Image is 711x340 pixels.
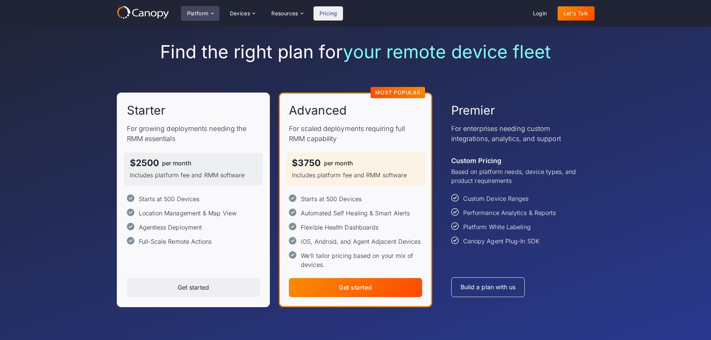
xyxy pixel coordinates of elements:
div: Platform [181,6,219,21]
div: Resources [265,6,309,21]
div: Performance Analytics & Reports [463,208,556,217]
div: Custom Device Ranges [463,194,529,203]
p: Includes platform fee and RMM software [130,171,257,180]
div: Custom Pricing [451,156,501,166]
div: Get started [339,284,372,291]
div: $3750 [292,159,321,168]
div: We’ll tailor pricing based on your mix of devices. [301,251,422,269]
h2: Premier [451,103,495,118]
a: Login [527,6,553,21]
div: Devices [230,11,250,16]
div: Build a plan with us [461,284,516,291]
div: Resources [271,11,298,16]
div: Platform White Labeling [463,222,531,231]
a: Get started [127,278,260,297]
p: Includes platform fee and RMM software [292,171,419,180]
div: iOS, Android, and Agent Adjacent Devices [301,237,421,246]
div: Flexible Health Dashboards [301,223,378,232]
div: Platform [187,11,209,16]
h1: Find the right plan for [117,41,595,63]
div: Canopy Agent Plug-In SDK [463,237,539,246]
p: Based on platform needs, device types, and product requirements [451,167,584,185]
a: Let's Talk [558,6,595,21]
div: Full-Scale Remote Actions [139,237,212,246]
div: $2500 [130,159,159,168]
p: For scaled deployments requiring full RMM capability [289,124,422,144]
div: Get started [178,284,209,291]
a: Pricing [314,6,343,21]
span: your remote device fleet [343,41,551,63]
div: Automated Self Healing & Smart Alerts [301,209,410,218]
div: Devices [224,6,261,21]
p: For growing deployments needing the RMM essentials [127,124,260,144]
div: Most Popular [375,90,421,95]
div: per month [162,160,191,166]
div: Agentless Deployment [139,223,202,232]
div: Starts at 500 Devices [301,194,362,203]
div: Location Management & Map View [139,209,237,218]
a: Build a plan with us [451,277,525,297]
p: For enterprises needing custom integrations, analytics, and support [451,124,584,144]
a: Get started [289,278,422,297]
h2: Advanced [289,103,347,118]
h2: Starter [127,103,166,118]
div: Starts at 500 Devices [139,194,200,203]
div: per month [324,160,353,166]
